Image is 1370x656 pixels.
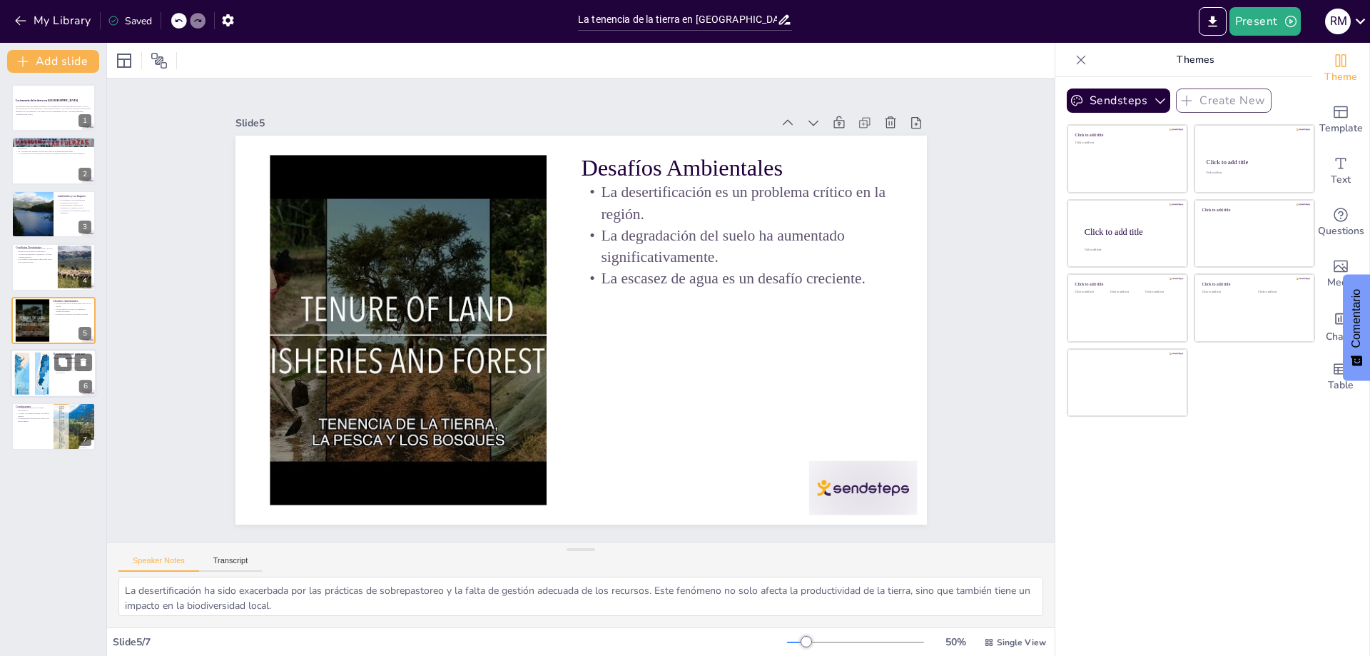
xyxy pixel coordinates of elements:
p: Los conflictos territoriales reflejan una lucha por la justicia social. [16,258,54,263]
div: R M [1325,9,1351,34]
p: Fortalecer los derechos indígenas es crucial. [54,366,92,369]
p: Abordar los desafíos requiere un enfoque integral. [16,413,49,418]
div: 5 [78,327,91,340]
div: Click to add title [1075,133,1177,138]
p: Los latifundios son una fuente de desigualdad en la región. [58,198,91,203]
p: La explotación de recursos naturales ha aumentado. [58,209,91,214]
div: Click to add title [1085,226,1176,236]
span: Questions [1318,223,1364,239]
p: La degradación del suelo ha aumentado significativamente. [598,232,900,398]
button: Delete Slide [75,353,92,370]
div: 4 [78,274,91,287]
span: Template [1319,121,1363,136]
div: Get real-time input from your audience [1312,197,1369,248]
p: Implementar prácticas sostenibles en la gestión de recursos. [54,369,92,374]
div: Click to add title [1207,158,1301,166]
p: La historia de la tenencia de la tierra en [GEOGRAPHIC_DATA] está marcada por la desigualdad. [16,144,91,149]
p: La escasez de agua es un desafío creciente. [589,271,883,418]
button: Present [1229,7,1301,36]
span: Table [1328,378,1354,393]
div: 6 [79,380,92,393]
div: 7 [11,403,96,450]
p: Los casos de Benetton y [PERSON_NAME] son emblemáticos. [16,253,54,258]
button: Create New [1176,89,1272,113]
p: La escasez de agua es un desafío creciente. [54,313,91,316]
div: Click to add title [1202,207,1304,212]
button: Export to PowerPoint [1199,7,1227,36]
div: 7 [78,433,91,446]
div: Click to add title [1075,282,1177,287]
div: Layout [113,49,136,72]
button: Add slide [7,50,99,73]
p: Themes [1092,43,1298,77]
p: La desertificación es un problema crítico en la región. [616,193,918,358]
p: La concentración de propiedades ha generado un impacto negativo en el medio ambiente. [16,152,91,155]
p: La tenencia de la tierra es un tema multifacético. [16,407,49,412]
p: Conclusiones [16,405,49,409]
div: Add text boxes [1312,146,1369,197]
p: La desertificación es un problema crítico en la región. [54,302,91,307]
div: Click to add text [1206,172,1301,175]
div: Click to add text [1110,291,1142,294]
div: Click to add text [1145,291,1177,294]
span: Theme [1324,69,1357,85]
button: R M [1325,7,1351,36]
div: Add charts and graphs [1312,300,1369,351]
strong: La tenencia de la tierra en [GEOGRAPHIC_DATA] [16,99,78,102]
div: Click to add text [1258,291,1303,294]
span: Position [151,52,168,69]
p: Latifundios y su Impacto [58,194,91,198]
div: 5 [11,297,96,344]
div: Click to add text [1075,141,1177,145]
div: Saved [108,14,152,28]
p: Este informe ofrece un análisis exhaustivo de la tenencia de la tierra en [GEOGRAPHIC_DATA], cent... [16,105,91,113]
div: 2 [11,137,96,184]
p: Generated with [URL] [16,113,91,116]
p: Es fundamental garantizar un futuro justo para la región. [16,418,49,423]
div: Click to add text [1202,291,1247,294]
div: 1 [78,114,91,127]
span: Media [1327,275,1355,291]
p: La "Conquista del Desierto" fue un hito clave en la distribución de tierras. [16,149,91,152]
button: Comentarios - Mostrar encuesta [1343,275,1370,381]
p: Desafíos Ambientales [54,298,91,303]
div: Add a table [1312,351,1369,403]
button: Transcript [199,556,263,572]
button: Sendsteps [1067,89,1170,113]
div: Click to add body [1085,248,1174,251]
p: Conflictos Territoriales [16,246,54,250]
input: Insert title [578,9,777,30]
button: Speaker Notes [118,556,199,572]
div: 1 [11,84,96,131]
div: 3 [11,191,96,238]
div: 2 [78,168,91,181]
div: Click to add title [1202,282,1304,287]
p: Las comunidades [DEMOGRAPHIC_DATA] luchan por sus derechos territoriales. [16,248,54,253]
span: Charts [1326,329,1356,345]
font: Comentario [1350,289,1362,348]
div: Add images, graphics, shapes or video [1312,248,1369,300]
span: Text [1331,172,1351,188]
div: 6 [11,349,96,398]
p: Se necesita una distribución equitativa de la tierra. [54,360,92,365]
div: Change the overall theme [1312,43,1369,94]
p: Recomendaciones para una Gestión Sostenible [54,352,92,360]
p: La propiedad de la tierra se ha concentrado en manos de pocos. [58,203,91,208]
p: La degradación del suelo ha aumentado significativamente. [54,308,91,313]
div: 3 [78,221,91,233]
textarea: La desertificación ha sido exacerbada por las prácticas de sobrepastoreo y la falta de gestión ad... [118,577,1043,616]
div: Click to add text [1075,291,1107,294]
span: Single View [997,637,1046,648]
p: Introducción a la Tenencia de la Tierra [16,139,91,143]
button: Duplicate Slide [54,353,71,370]
button: My Library [11,9,97,32]
div: Slide 5 / 7 [113,635,787,649]
p: Desafíos Ambientales [632,166,930,322]
div: 50 % [938,635,973,649]
div: Add ready made slides [1312,94,1369,146]
div: 4 [11,243,96,291]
